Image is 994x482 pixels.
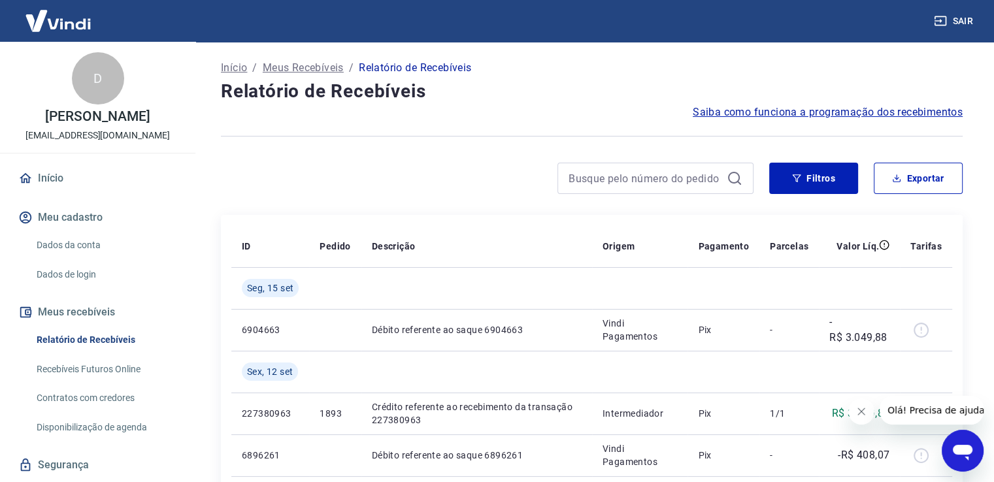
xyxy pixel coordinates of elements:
a: Início [221,60,247,76]
iframe: Fechar mensagem [848,398,874,425]
p: Pix [698,449,749,462]
p: Parcelas [770,240,808,253]
p: [PERSON_NAME] [45,110,150,123]
a: Saiba como funciona a programação dos recebimentos [693,104,963,120]
span: Olá! Precisa de ajuda? [8,9,110,20]
iframe: Mensagem da empresa [880,396,984,425]
p: Relatório de Recebíveis [359,60,471,76]
p: Vindi Pagamentos [603,317,678,343]
p: 6896261 [242,449,299,462]
a: Recebíveis Futuros Online [31,356,180,383]
p: -R$ 3.049,88 [829,314,889,345]
p: Pagamento [698,240,749,253]
span: Sex, 12 set [247,365,293,378]
p: Descrição [372,240,416,253]
p: / [349,60,354,76]
p: Vindi Pagamentos [603,442,678,468]
p: 1/1 [770,407,808,420]
p: ID [242,240,251,253]
button: Filtros [769,163,858,194]
a: Contratos com credores [31,385,180,411]
p: Pix [698,323,749,336]
p: - [770,449,808,462]
p: Valor Líq. [837,240,879,253]
p: Intermediador [603,407,678,420]
p: - [770,323,808,336]
p: -R$ 408,07 [838,447,889,463]
a: Dados de login [31,261,180,288]
a: Relatório de Recebíveis [31,327,180,353]
p: R$ 3.049,88 [832,406,889,421]
p: Débito referente ao saque 6896261 [372,449,582,462]
p: Pedido [320,240,350,253]
p: [EMAIL_ADDRESS][DOMAIN_NAME] [25,129,170,142]
iframe: Botão para abrir a janela de mensagens [942,430,984,472]
img: Vindi [16,1,101,40]
a: Disponibilização de agenda [31,414,180,441]
a: Dados da conta [31,232,180,259]
p: / [252,60,257,76]
div: D [72,52,124,104]
span: Seg, 15 set [247,281,293,295]
p: Pix [698,407,749,420]
button: Meus recebíveis [16,298,180,327]
p: Crédito referente ao recebimento da transação 227380963 [372,400,582,426]
p: 227380963 [242,407,299,420]
p: Tarifas [910,240,942,253]
button: Exportar [874,163,963,194]
p: Débito referente ao saque 6904663 [372,323,582,336]
a: Meus Recebíveis [263,60,344,76]
a: Segurança [16,451,180,479]
p: Origem [603,240,635,253]
button: Sair [931,9,978,33]
h4: Relatório de Recebíveis [221,78,963,104]
p: 1893 [320,407,350,420]
input: Busque pelo número do pedido [569,169,721,188]
a: Início [16,164,180,193]
button: Meu cadastro [16,203,180,232]
p: 6904663 [242,323,299,336]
